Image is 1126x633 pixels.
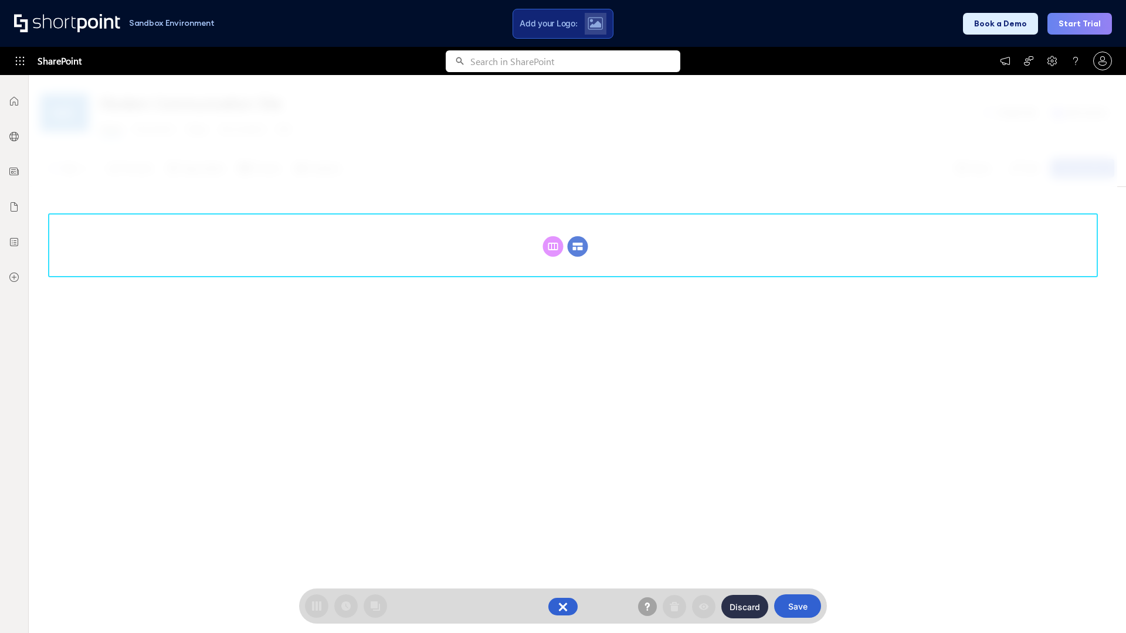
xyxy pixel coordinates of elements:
button: Discard [721,595,768,618]
button: Start Trial [1047,13,1112,35]
img: Upload logo [588,17,603,30]
span: Add your Logo: [520,18,577,29]
input: Search in SharePoint [470,50,680,72]
button: Save [774,594,821,618]
h1: Sandbox Environment [129,20,215,26]
button: Book a Demo [963,13,1038,35]
iframe: Chat Widget [1067,577,1126,633]
span: SharePoint [38,47,82,75]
